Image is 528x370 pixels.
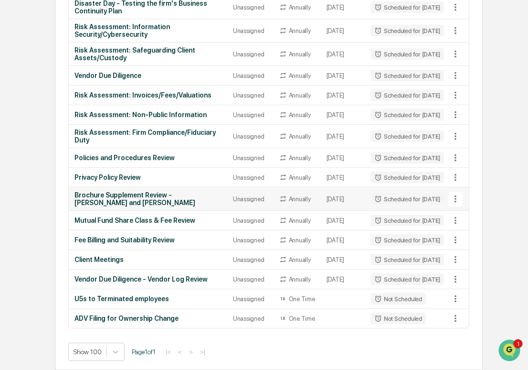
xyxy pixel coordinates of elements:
div: 🗄️ [69,196,77,204]
div: Unassigned [233,154,268,162]
div: Annually [289,72,311,79]
span: Sep 30 [84,130,105,138]
div: Scheduled for [DATE] [370,1,444,13]
td: [DATE] [321,86,365,105]
div: Unassigned [233,174,268,181]
div: Risk Assessment: Information Security/Cybersecurity [74,23,222,38]
div: Annually [289,133,311,140]
div: Mutual Fund Share Class & Fee Review [74,217,222,224]
td: [DATE] [321,270,365,289]
td: [DATE] [321,66,365,86]
img: Jack Rasmussen [10,121,25,136]
span: Attestations [79,196,118,205]
button: |< [163,348,174,356]
td: [DATE] [321,43,365,66]
span: Preclearance [19,196,62,205]
div: Annually [289,276,311,283]
div: Not Scheduled [370,313,426,324]
div: Annually [289,237,311,244]
div: Annually [289,111,311,119]
div: Scheduled for [DATE] [370,48,444,60]
div: Vendor Due Diligence - Vendor Log Review [74,275,222,283]
div: We're available if you need us! [43,83,131,90]
td: [DATE] [321,105,365,125]
td: [DATE] [321,125,365,148]
div: Not Scheduled [370,293,426,305]
td: [DATE] [321,168,365,187]
span: Page 1 of 1 [132,348,156,356]
img: 1746055101610-c473b297-6a78-478c-a979-82029cc54cd1 [10,73,27,90]
div: Scheduled for [DATE] [370,273,444,285]
button: > [186,348,196,356]
div: Privacy Policy Review [74,174,222,181]
span: [PERSON_NAME] [30,130,77,138]
img: Cece Ferraez [10,147,25,162]
td: [DATE] [321,148,365,168]
div: Unassigned [233,217,268,224]
div: Risk Assessment: Safeguarding Client Assets/Custody [74,46,222,62]
div: Brochure Supplement Review - [PERSON_NAME] and [PERSON_NAME] [74,191,222,207]
div: Client Meetings [74,256,222,263]
div: Annually [289,256,311,263]
span: • [79,156,83,163]
div: Unassigned [233,72,268,79]
div: Unassigned [233,133,268,140]
a: 🔎Data Lookup [6,210,64,227]
div: Annually [289,217,311,224]
button: >| [197,348,208,356]
div: One Time [289,315,315,322]
div: Scheduled for [DATE] [370,25,444,36]
div: Annually [289,4,311,11]
td: [DATE] [321,19,365,43]
div: Annually [289,51,311,58]
div: Scheduled for [DATE] [370,215,444,226]
td: [DATE] [321,211,365,230]
a: 🗄️Attestations [65,192,122,209]
div: Unassigned [233,295,268,303]
div: Scheduled for [DATE] [370,109,444,120]
span: Data Lookup [19,214,60,223]
div: Unassigned [233,27,268,34]
div: ADV Filing for Ownership Change [74,315,222,322]
a: Powered byPylon [67,237,116,244]
td: [DATE] [321,230,365,250]
div: Risk Assessment: Invoices/Fees/Valuations [74,91,222,99]
div: Unassigned [233,196,268,203]
div: U5s to Terminated employees [74,295,222,303]
div: Scheduled for [DATE] [370,193,444,205]
td: [DATE] [321,187,365,211]
img: 1746055101610-c473b297-6a78-478c-a979-82029cc54cd1 [19,131,27,138]
div: Unassigned [233,111,268,119]
div: Annually [289,154,311,162]
span: • [79,130,83,138]
div: Unassigned [233,4,268,11]
span: Pylon [95,237,116,244]
div: Vendor Due Diligence [74,72,222,79]
a: 🖐️Preclearance [6,192,65,209]
div: Unassigned [233,92,268,99]
div: Scheduled for [DATE] [370,254,444,265]
div: Annually [289,196,311,203]
div: Risk Assessment: Non-Public Information [74,111,222,119]
div: Scheduled for [DATE] [370,172,444,183]
div: Scheduled for [DATE] [370,152,444,163]
div: Unassigned [233,256,268,263]
div: Annually [289,174,311,181]
div: Past conversations [10,106,64,114]
button: < [175,348,185,356]
span: [DATE] [84,156,104,163]
td: [DATE] [321,250,365,270]
div: One Time [289,295,315,303]
div: Annually [289,92,311,99]
div: Scheduled for [DATE] [370,234,444,246]
div: Unassigned [233,237,268,244]
button: See all [148,104,174,116]
span: [PERSON_NAME] [30,156,77,163]
div: Scheduled for [DATE] [370,89,444,101]
div: Start new chat [43,73,157,83]
div: Policies and Procedures Review [74,154,222,162]
div: Unassigned [233,51,268,58]
div: Scheduled for [DATE] [370,131,444,142]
